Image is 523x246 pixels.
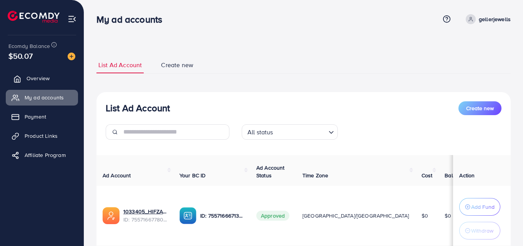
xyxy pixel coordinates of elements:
span: $50.07 [8,50,33,61]
span: Your BC ID [179,172,206,179]
span: All status [246,127,275,138]
a: Affiliate Program [6,147,78,163]
input: Search for option [276,125,325,138]
a: Overview [6,71,78,86]
span: Ad Account [103,172,131,179]
span: Time Zone [302,172,328,179]
span: $0 [445,212,451,220]
span: My ad accounts [25,94,64,101]
a: My ad accounts [6,90,78,105]
span: Payment [25,113,46,121]
p: gellerjewells [479,15,511,24]
p: Withdraw [471,226,493,235]
iframe: Chat [490,211,517,240]
span: Overview [27,74,50,82]
img: ic-ads-acc.e4c84228.svg [103,207,120,224]
button: Create new [458,101,501,115]
button: Add Fund [459,198,500,216]
h3: List Ad Account [106,102,170,114]
img: image [68,53,75,60]
span: Balance [445,172,465,179]
span: Ad Account Status [256,164,285,179]
span: ID: 7557166778074513425 [123,216,167,223]
span: Action [459,172,475,179]
span: Cost [422,172,433,179]
a: Payment [6,109,78,124]
span: List Ad Account [98,61,142,69]
span: Ecomdy Balance [8,42,50,50]
span: [GEOGRAPHIC_DATA]/[GEOGRAPHIC_DATA] [302,212,409,220]
div: Search for option [242,124,338,140]
a: Product Links [6,128,78,144]
p: Add Fund [471,202,495,211]
button: Withdraw [459,222,500,239]
img: logo [8,11,60,23]
img: menu [68,15,76,23]
span: Approved [256,211,289,221]
a: 1033405_HIFZA_1759540067433 [123,208,167,215]
span: $0 [422,212,428,220]
h3: My ad accounts [96,14,168,25]
span: Affiliate Program [25,151,66,159]
p: ID: 7557166671383773201 [200,211,244,220]
img: ic-ba-acc.ded83a64.svg [179,207,196,224]
span: Product Links [25,132,58,140]
span: Create new [161,61,193,69]
a: gellerjewells [463,14,511,24]
span: Create new [466,104,494,112]
div: <span class='underline'>1033405_HIFZA_1759540067433</span></br>7557166778074513425 [123,208,167,223]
